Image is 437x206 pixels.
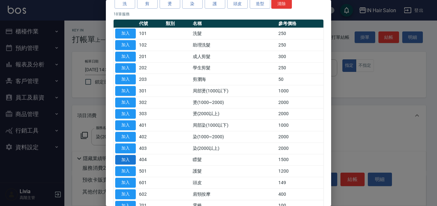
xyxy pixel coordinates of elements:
[137,74,164,85] td: 203
[137,85,164,97] td: 301
[191,97,277,108] td: 燙(1000~2000)
[137,108,164,120] td: 303
[191,166,277,177] td: 護髮
[191,39,277,51] td: 助理洗髮
[137,20,164,28] th: 代號
[191,62,277,74] td: 學生剪髮
[114,11,323,17] p: 18 筆服務
[115,86,136,96] button: 加入
[277,142,323,154] td: 2000
[115,178,136,188] button: 加入
[115,40,136,50] button: 加入
[277,39,323,51] td: 250
[137,28,164,39] td: 101
[277,120,323,131] td: 1000
[137,177,164,189] td: 601
[191,108,277,120] td: 燙(2000以上)
[137,62,164,74] td: 202
[277,28,323,39] td: 250
[277,131,323,143] td: 2000
[277,85,323,97] td: 1000
[137,131,164,143] td: 402
[277,20,323,28] th: 參考價格
[191,28,277,39] td: 洗髮
[137,97,164,108] td: 302
[277,74,323,85] td: 50
[191,20,277,28] th: 名稱
[115,29,136,39] button: 加入
[191,74,277,85] td: 剪瀏海
[115,52,136,62] button: 加入
[277,97,323,108] td: 2000
[277,51,323,62] td: 300
[191,131,277,143] td: 染(1000~2000)
[115,132,136,142] button: 加入
[137,39,164,51] td: 102
[115,98,136,107] button: 加入
[164,20,191,28] th: 類別
[115,189,136,199] button: 加入
[115,155,136,165] button: 加入
[277,188,323,200] td: 400
[277,166,323,177] td: 1200
[115,120,136,130] button: 加入
[137,154,164,166] td: 404
[191,120,277,131] td: 局部染(1000以下)
[137,51,164,62] td: 201
[191,51,277,62] td: 成人剪髮
[191,142,277,154] td: 染(2000以上)
[137,142,164,154] td: 403
[137,166,164,177] td: 501
[115,109,136,119] button: 加入
[191,85,277,97] td: 局部燙(1000以下)
[115,63,136,73] button: 加入
[191,154,277,166] td: 瞟髮
[137,188,164,200] td: 602
[277,154,323,166] td: 1500
[191,177,277,189] td: 頭皮
[277,177,323,189] td: 149
[277,62,323,74] td: 250
[115,74,136,84] button: 加入
[277,108,323,120] td: 2000
[115,166,136,176] button: 加入
[191,188,277,200] td: 肩頸按摩
[115,143,136,153] button: 加入
[137,120,164,131] td: 401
